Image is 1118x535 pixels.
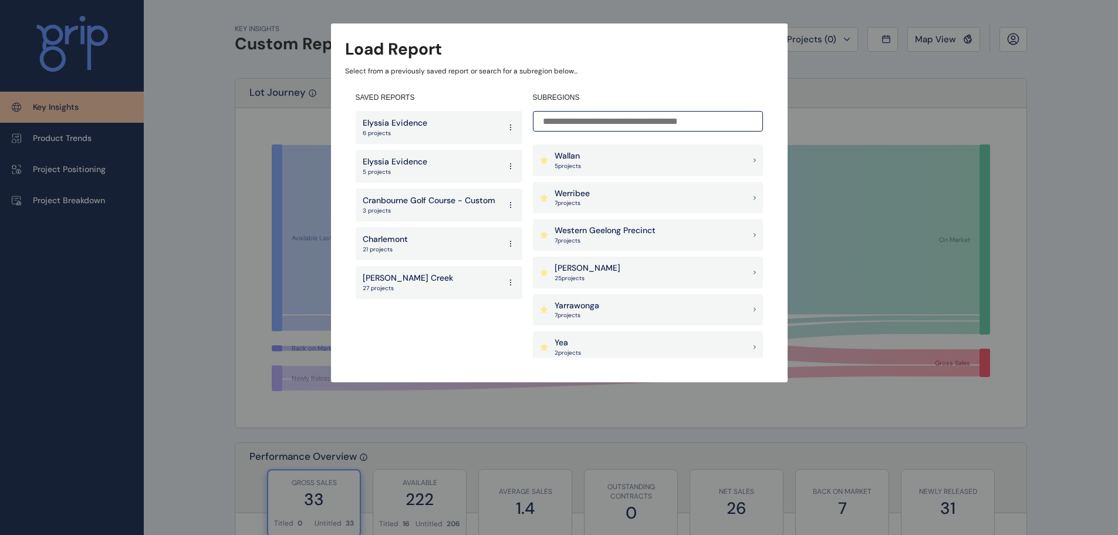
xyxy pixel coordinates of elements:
p: Yea [555,337,581,349]
p: [PERSON_NAME] Creek [363,272,453,284]
p: Charlemont [363,234,408,245]
p: 21 projects [363,245,408,254]
p: [PERSON_NAME] [555,263,620,274]
h4: SAVED REPORTS [356,93,522,103]
p: Wallan [555,150,581,162]
p: Cranbourne Golf Course - Custom [363,195,495,207]
p: 6 projects [363,129,427,137]
p: 7 project s [555,237,656,245]
p: Werribee [555,188,590,200]
h3: Load Report [345,38,442,60]
p: Elyssia Evidence [363,156,427,168]
p: 27 projects [363,284,453,292]
p: 3 projects [363,207,495,215]
h4: SUBREGIONS [533,93,763,103]
p: 7 project s [555,311,599,319]
p: 5 project s [555,162,581,170]
p: Select from a previously saved report or search for a subregion below... [345,66,774,76]
p: Elyssia Evidence [363,117,427,129]
p: Yarrawonga [555,300,599,312]
p: 2 project s [555,349,581,357]
p: 25 project s [555,274,620,282]
p: 5 projects [363,168,427,176]
p: 7 project s [555,199,590,207]
p: Western Geelong Precinct [555,225,656,237]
